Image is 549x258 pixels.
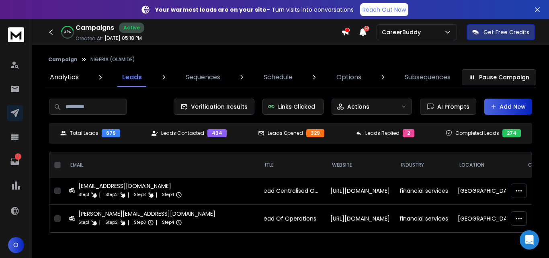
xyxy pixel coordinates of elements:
button: Verification Results [174,99,254,115]
p: Created At: [76,35,103,42]
div: [PERSON_NAME][EMAIL_ADDRESS][DOMAIN_NAME] [78,210,215,218]
span: AI Prompts [434,103,469,111]
p: 45 % [64,30,71,35]
th: title [255,152,326,178]
td: [URL][DOMAIN_NAME] [326,205,395,233]
p: Step 4 [162,191,174,199]
p: Sequences [186,72,220,82]
p: | [99,219,100,227]
p: 1 [15,153,21,160]
span: 50 [364,26,369,31]
a: Subsequences [400,68,455,87]
a: Leads [117,68,147,87]
a: Options [332,68,366,87]
button: AI Prompts [420,99,476,115]
a: Schedule [259,68,297,87]
p: Step 3 [134,219,146,227]
p: Subsequences [405,72,451,82]
p: Leads Replied [365,130,399,136]
p: Step 3 [134,191,146,199]
a: 1 [7,153,23,169]
strong: Your warmest leads are on your site [155,6,266,14]
th: website [326,152,395,178]
p: Links Clicked [278,103,315,111]
th: industry [395,152,453,178]
p: Step 4 [162,219,174,227]
button: O [8,237,24,253]
th: EMAIL [64,152,264,178]
p: Step 2 [105,191,118,199]
div: 2 [403,129,414,137]
div: 434 [207,129,227,137]
p: – Turn visits into conversations [155,6,354,14]
img: logo [8,27,24,42]
p: | [99,191,100,199]
td: [GEOGRAPHIC_DATA] [453,177,522,205]
p: Actions [347,103,369,111]
p: Step 1 [78,191,89,199]
div: [EMAIL_ADDRESS][DOMAIN_NAME] [78,182,182,190]
p: Schedule [264,72,293,82]
div: Open Intercom Messenger [520,230,539,250]
a: Analytics [45,68,84,87]
p: Leads Opened [268,130,303,136]
div: 274 [502,129,521,137]
p: CareerBuddy [382,28,424,36]
p: Total Leads [70,130,98,136]
p: Completed Leads [455,130,499,136]
p: | [127,219,129,227]
td: Head Centralised Operations [255,177,326,205]
td: [URL][DOMAIN_NAME] [326,177,395,205]
span: Verification Results [188,103,248,111]
p: | [156,219,157,227]
button: Campaign [48,56,78,63]
div: 329 [306,129,324,137]
p: | [156,191,157,199]
p: [DATE] 05:18 PM [104,35,142,41]
p: NIGERIA (OLAMIDE) [90,56,135,63]
p: Step 1 [78,219,89,227]
p: Reach Out Now [363,6,406,14]
p: Get Free Credits [483,28,529,36]
td: [GEOGRAPHIC_DATA] [453,205,522,233]
button: Pause Campaign [462,69,536,85]
div: Active [119,23,144,33]
button: Get Free Credits [467,24,535,40]
td: financial services [395,177,453,205]
h1: Campaigns [76,23,114,33]
td: financial services [395,205,453,233]
p: Leads [122,72,142,82]
p: Step 2 [105,219,118,227]
p: | [127,191,129,199]
a: Reach Out Now [360,3,408,16]
div: 679 [102,129,120,137]
td: Head Of Operations [255,205,326,233]
p: Analytics [50,72,79,82]
button: Add New [484,99,532,115]
p: Options [336,72,361,82]
p: Leads Contacted [161,130,204,136]
a: Sequences [181,68,225,87]
th: location [453,152,522,178]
